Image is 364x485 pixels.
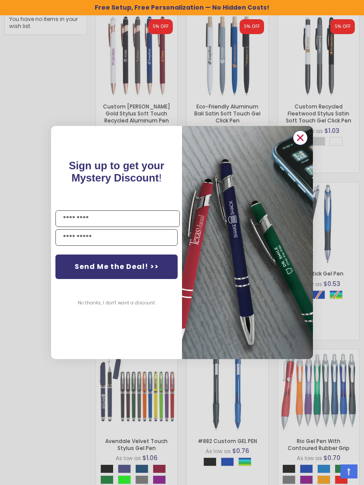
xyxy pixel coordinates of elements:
button: Close dialog [293,130,308,145]
iframe: Google Customer Reviews [292,461,364,485]
img: 081b18bf-2f98-4675-a917-09431eb06994.jpeg [182,126,313,359]
span: Sign up to get your Mystery Discount [69,160,165,184]
input: YOUR EMAIL [55,229,178,246]
button: Send Me the Deal! >> [55,255,178,279]
button: No thanks, I don't want a discount. [73,292,160,314]
span: ! [69,160,165,184]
